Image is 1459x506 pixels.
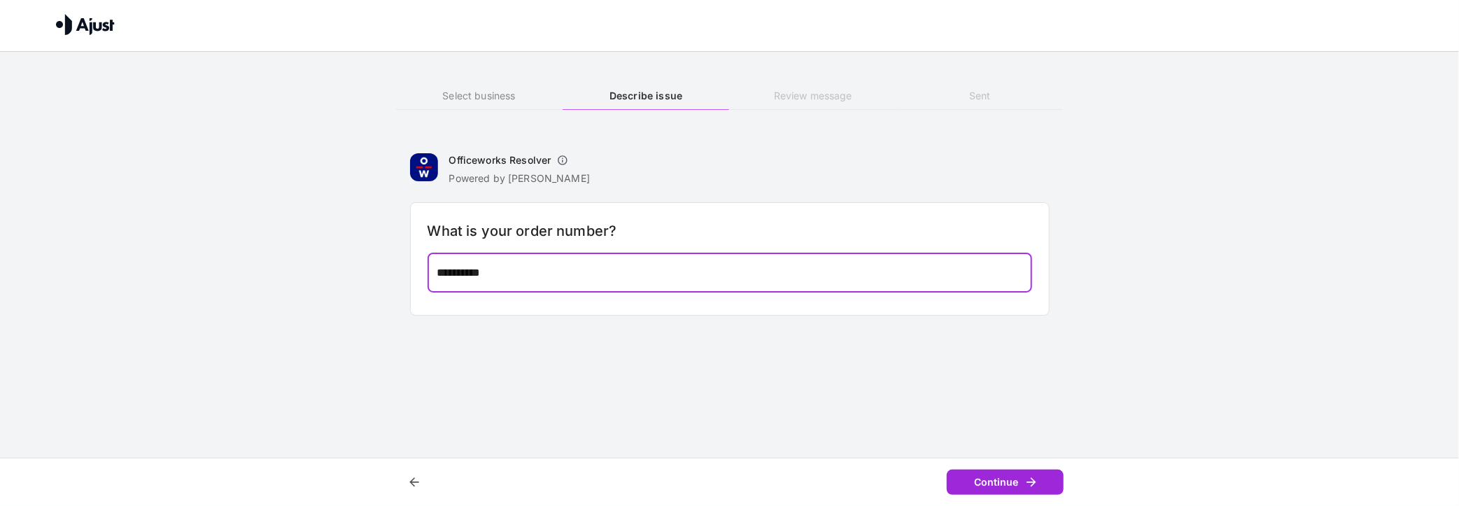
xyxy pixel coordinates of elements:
[449,171,591,185] p: Powered by [PERSON_NAME]
[410,153,438,181] img: Officeworks
[56,14,115,35] img: Ajust
[947,470,1064,496] button: Continue
[428,220,1032,242] h6: What is your order number?
[896,88,1063,104] h6: Sent
[563,88,729,104] h6: Describe issue
[449,153,551,167] h6: Officeworks Resolver
[730,88,896,104] h6: Review message
[396,88,563,104] h6: Select business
